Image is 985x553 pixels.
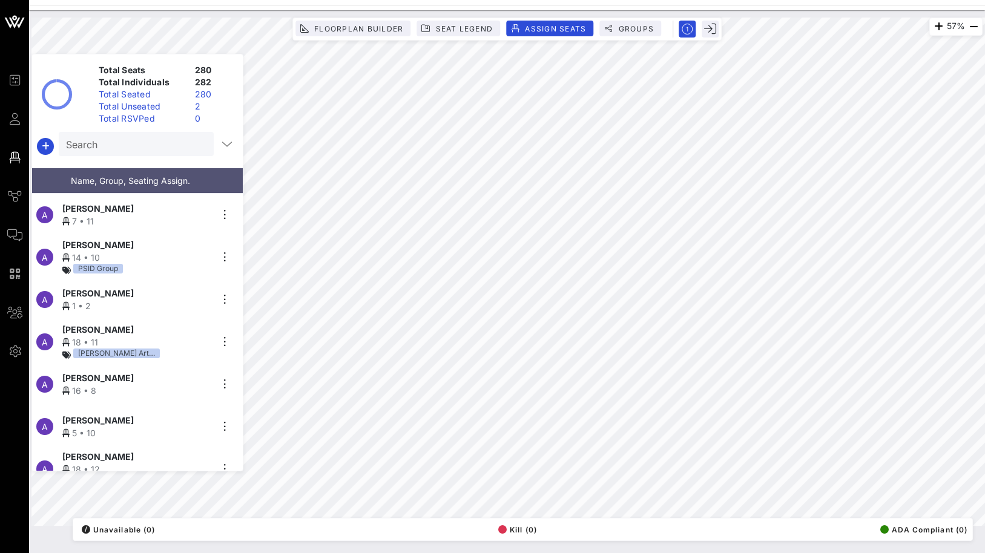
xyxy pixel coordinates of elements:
[94,88,190,100] div: Total Seated
[62,287,134,299] span: [PERSON_NAME]
[62,299,211,312] div: 1 • 2
[599,21,661,36] button: Groups
[62,414,134,427] span: [PERSON_NAME]
[42,210,48,220] span: A
[42,295,48,305] span: A
[190,64,238,76] div: 280
[62,336,211,348] div: 18 • 11
[929,18,983,36] div: 57%
[42,422,48,432] span: A
[62,251,211,264] div: 14 • 10
[506,21,593,36] button: Assign Seats
[880,525,967,534] span: ADA Compliant (0)
[73,348,160,358] div: [PERSON_NAME] Art…
[498,525,537,534] span: Kill (0)
[62,384,211,397] div: 16 • 8
[618,24,654,33] span: Groups
[78,521,155,538] button: /Unavailable (0)
[524,24,586,33] span: Assign Seats
[42,379,48,390] span: A
[62,371,134,384] span: [PERSON_NAME]
[94,76,190,88] div: Total Individuals
[71,175,190,186] span: Name, Group, Seating Assign.
[190,76,238,88] div: 282
[73,264,123,273] div: PSID Group
[190,88,238,100] div: 280
[42,337,48,347] span: A
[417,21,500,36] button: Seat Legend
[94,113,190,125] div: Total RSVPed
[62,215,211,227] div: 7 • 11
[42,252,48,263] span: A
[82,525,155,534] span: Unavailable (0)
[495,521,537,538] button: Kill (0)
[190,100,238,113] div: 2
[62,323,134,336] span: [PERSON_NAME]
[62,238,134,251] span: [PERSON_NAME]
[190,113,238,125] div: 0
[295,21,410,36] button: Floorplan Builder
[314,24,403,33] span: Floorplan Builder
[42,464,48,474] span: A
[62,427,211,439] div: 5 • 10
[62,463,211,476] div: 18 • 12
[877,521,967,538] button: ADA Compliant (0)
[62,202,134,215] span: [PERSON_NAME]
[62,450,134,463] span: [PERSON_NAME]
[94,64,190,76] div: Total Seats
[435,24,493,33] span: Seat Legend
[94,100,190,113] div: Total Unseated
[82,525,90,534] div: /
